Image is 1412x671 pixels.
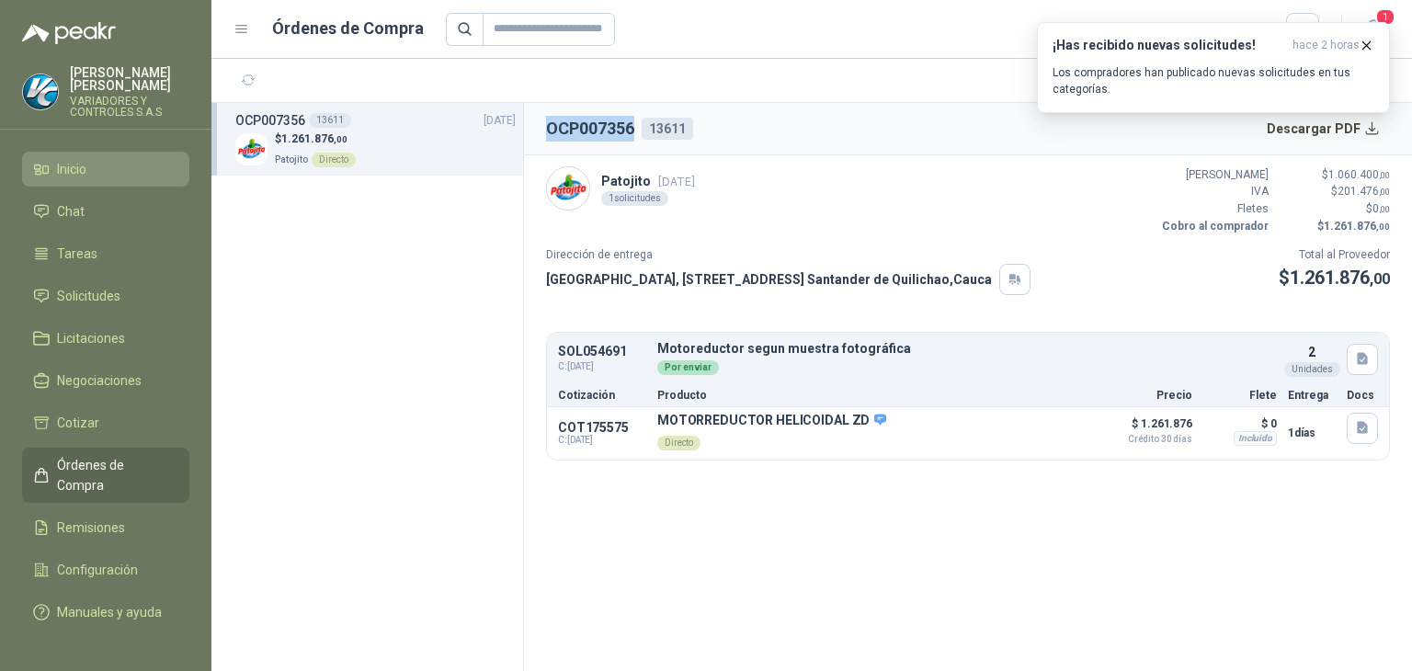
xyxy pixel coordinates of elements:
p: [PERSON_NAME] [PERSON_NAME] [70,66,189,92]
p: [PERSON_NAME] [1158,166,1269,184]
a: Órdenes de Compra [22,448,189,503]
span: ,00 [1379,187,1390,197]
a: Tareas [22,236,189,271]
p: Entrega [1288,390,1336,401]
span: Remisiones [57,517,125,538]
p: Producto [657,390,1089,401]
p: MOTORREDUCTOR HELICOIDAL ZD [657,413,886,429]
button: ¡Has recibido nuevas solicitudes!hace 2 horas Los compradores han publicado nuevas solicitudes en... [1037,22,1390,113]
p: 2 [1308,342,1315,362]
span: ,00 [1370,270,1390,288]
span: ,00 [1379,170,1390,180]
h1: Órdenes de Compra [272,16,424,41]
img: Company Logo [235,133,268,165]
p: Cobro al comprador [1158,218,1269,235]
span: Negociaciones [57,370,142,391]
p: Patojito [601,171,695,191]
div: 1 solicitudes [601,191,668,206]
span: [DATE] [658,175,695,188]
span: 1.261.876 [1324,220,1390,233]
span: Cotizar [57,413,99,433]
a: Solicitudes [22,279,189,313]
div: Por enviar [657,360,719,375]
h3: OCP007356 [235,110,305,131]
p: $ [1280,200,1390,218]
button: Descargar PDF [1257,110,1391,147]
p: Motoreductor segun muestra fotográfica [657,342,1277,356]
div: Incluido [1234,431,1277,446]
p: Precio [1100,390,1192,401]
p: 1 días [1288,422,1336,444]
a: Manuales y ayuda [22,595,189,630]
p: $ 1.261.876 [1100,413,1192,444]
span: 1.261.876 [1290,267,1390,289]
span: [DATE] [484,112,516,130]
span: 1 [1375,8,1395,26]
div: Directo [312,153,356,167]
p: $ 0 [1203,413,1277,435]
span: Licitaciones [57,328,125,348]
p: IVA [1158,183,1269,200]
h2: OCP007356 [546,116,634,142]
span: C: [DATE] [558,435,646,446]
span: Crédito 30 días [1100,435,1192,444]
img: Company Logo [23,74,58,109]
p: Flete [1203,390,1277,401]
a: Cotizar [22,405,189,440]
span: Manuales y ayuda [57,602,162,622]
p: VARIADORES Y CONTROLES S.A.S [70,96,189,118]
p: Los compradores han publicado nuevas solicitudes en tus categorías. [1053,64,1374,97]
p: Total al Proveedor [1279,246,1390,264]
span: Inicio [57,159,86,179]
p: $ [1280,218,1390,235]
a: Chat [22,194,189,229]
p: Cotización [558,390,646,401]
span: Órdenes de Compra [57,455,172,495]
a: Licitaciones [22,321,189,356]
p: SOL054691 [558,345,646,358]
a: Remisiones [22,510,189,545]
span: Configuración [57,560,138,580]
p: $ [1280,166,1390,184]
img: Company Logo [547,167,589,210]
span: ,00 [1379,204,1390,214]
p: $ [1280,183,1390,200]
p: Docs [1347,390,1378,401]
p: $ [1279,264,1390,292]
span: 1.261.876 [281,132,347,145]
span: 201.476 [1338,185,1390,198]
div: 13611 [642,118,693,140]
a: Inicio [22,152,189,187]
button: 1 [1357,13,1390,46]
span: C: [DATE] [558,359,646,374]
p: COT175575 [558,420,646,435]
a: Negociaciones [22,363,189,398]
span: 1.060.400 [1328,168,1390,181]
p: $ [275,131,356,148]
span: ,00 [1376,222,1390,232]
span: Solicitudes [57,286,120,306]
h3: ¡Has recibido nuevas solicitudes! [1053,38,1285,53]
span: Chat [57,201,85,222]
span: 0 [1372,202,1390,215]
p: [GEOGRAPHIC_DATA], [STREET_ADDRESS] Santander de Quilichao , Cauca [546,269,992,290]
span: hace 2 horas [1292,38,1360,53]
p: Dirección de entrega [546,246,1031,264]
div: 13611 [309,113,351,128]
div: Unidades [1284,362,1340,377]
img: Logo peakr [22,22,116,44]
a: Configuración [22,552,189,587]
div: Directo [657,436,700,450]
span: Patojito [275,154,308,165]
span: ,00 [334,134,347,144]
span: Tareas [57,244,97,264]
p: Fletes [1158,200,1269,218]
a: OCP00735613611[DATE] Company Logo$1.261.876,00PatojitoDirecto [235,110,516,168]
